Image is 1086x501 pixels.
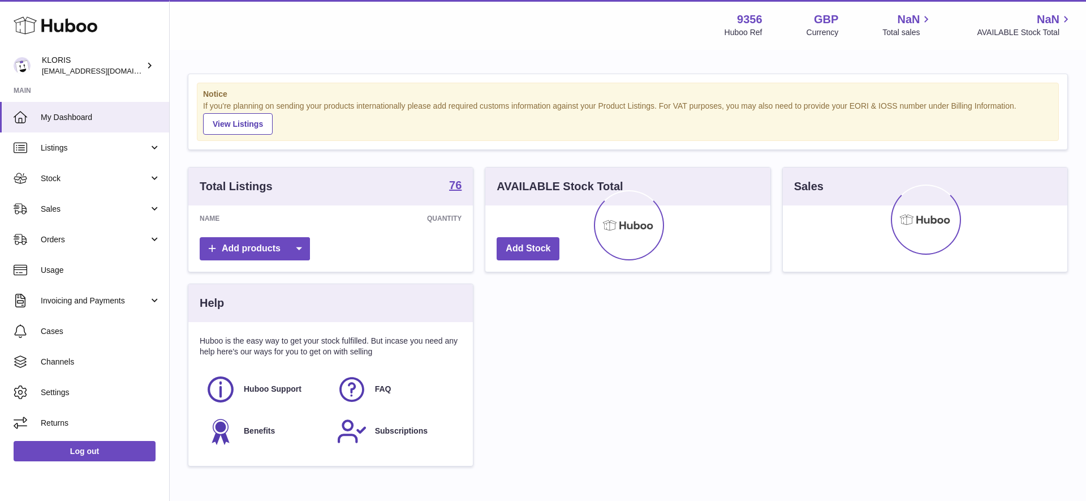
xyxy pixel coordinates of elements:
a: Log out [14,441,156,461]
p: Huboo is the easy way to get your stock fulfilled. But incase you need any help here's our ways f... [200,336,462,357]
div: If you're planning on sending your products internationally please add required customs informati... [203,101,1053,135]
strong: Notice [203,89,1053,100]
a: Benefits [205,416,325,447]
span: Settings [41,387,161,398]
strong: GBP [814,12,838,27]
span: [EMAIL_ADDRESS][DOMAIN_NAME] [42,66,166,75]
span: Channels [41,357,161,367]
strong: 76 [449,179,462,191]
span: NaN [897,12,920,27]
a: 76 [449,179,462,193]
span: Subscriptions [375,426,428,436]
span: Total sales [882,27,933,38]
h3: Sales [794,179,824,194]
a: Subscriptions [337,416,456,447]
h3: AVAILABLE Stock Total [497,179,623,194]
a: View Listings [203,113,273,135]
span: Listings [41,143,149,153]
div: KLORIS [42,55,144,76]
span: Invoicing and Payments [41,296,149,306]
a: NaN AVAILABLE Stock Total [977,12,1072,38]
h3: Help [200,296,224,311]
div: Currency [807,27,839,38]
span: Orders [41,234,149,245]
span: AVAILABLE Stock Total [977,27,1072,38]
strong: 9356 [737,12,762,27]
span: Benefits [244,426,275,436]
span: Returns [41,418,161,429]
a: FAQ [337,374,456,405]
span: My Dashboard [41,112,161,123]
th: Name [188,205,310,232]
span: NaN [1037,12,1059,27]
a: Add Stock [497,237,559,260]
img: huboo@kloriscbd.com [14,57,31,74]
div: Huboo Ref [725,27,762,38]
span: Stock [41,173,149,184]
a: Huboo Support [205,374,325,405]
th: Quantity [310,205,473,232]
span: FAQ [375,384,391,395]
span: Cases [41,326,161,337]
span: Sales [41,204,149,215]
span: Huboo Support [244,384,301,395]
a: NaN Total sales [882,12,933,38]
h3: Total Listings [200,179,273,194]
a: Add products [200,237,310,260]
span: Usage [41,265,161,276]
